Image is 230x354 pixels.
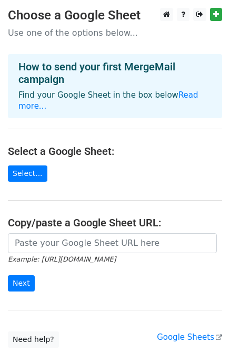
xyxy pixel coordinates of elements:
[8,233,217,253] input: Paste your Google Sheet URL here
[8,331,59,348] a: Need help?
[18,60,212,86] h4: How to send your first MergeMail campaign
[8,145,222,158] h4: Select a Google Sheet:
[8,27,222,38] p: Use one of the options below...
[8,216,222,229] h4: Copy/paste a Google Sheet URL:
[157,332,222,342] a: Google Sheets
[8,165,47,182] a: Select...
[8,255,116,263] small: Example: [URL][DOMAIN_NAME]
[18,90,198,111] a: Read more...
[8,275,35,291] input: Next
[8,8,222,23] h3: Choose a Google Sheet
[18,90,212,112] p: Find your Google Sheet in the box below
